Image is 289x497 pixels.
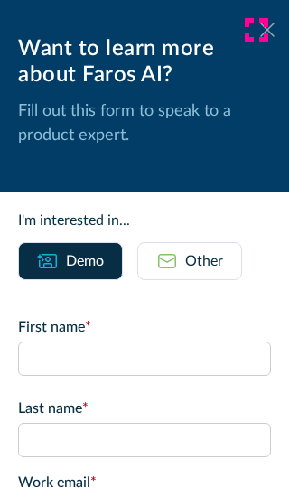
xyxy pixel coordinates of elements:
div: Want to learn more about Faros AI? [18,36,271,89]
label: First name [18,316,271,338]
div: Demo [66,250,104,272]
div: I'm interested in... [18,210,271,231]
p: Fill out this form to speak to a product expert. [18,99,271,148]
div: Other [185,250,223,272]
label: Last name [18,398,271,419]
label: Work email [18,472,271,493]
